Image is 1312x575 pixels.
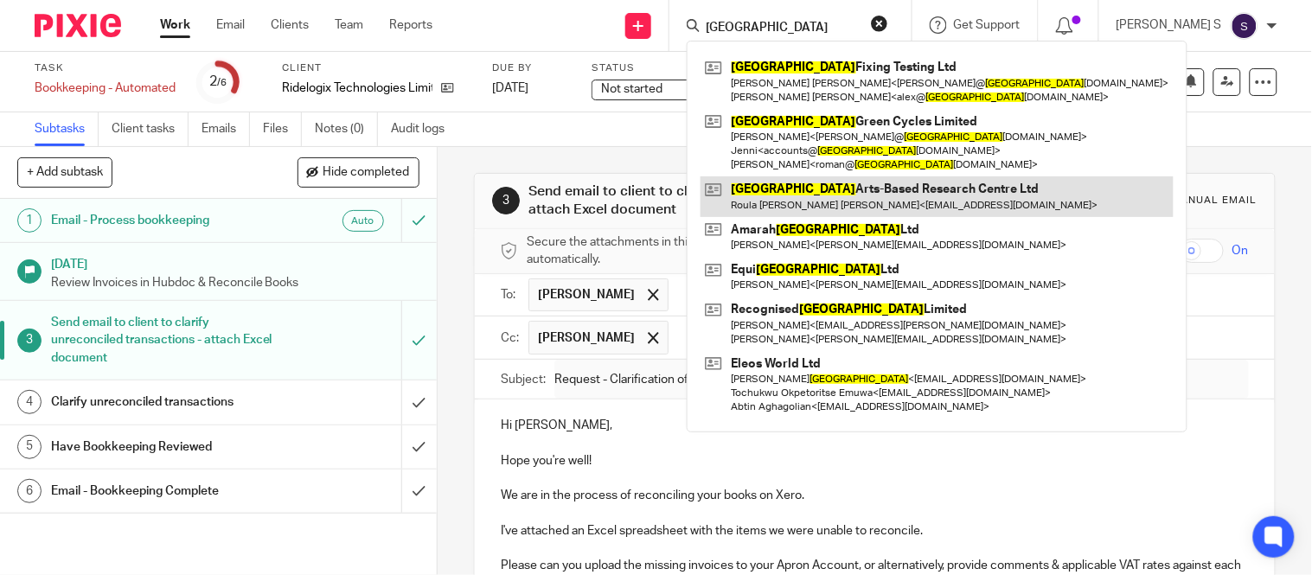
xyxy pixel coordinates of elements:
a: Notes (0) [315,112,378,146]
label: Cc: [501,329,520,347]
div: Manual email [1172,194,1258,208]
span: Not started [601,83,662,95]
a: Subtasks [35,112,99,146]
img: Pixie [35,14,121,37]
a: Work [160,16,190,34]
h1: Email - Process bookkeeping [51,208,273,233]
h1: [DATE] [51,252,419,273]
span: On [1232,242,1249,259]
div: 5 [17,435,42,459]
p: Ridelogix Technologies Limited [282,80,432,97]
a: Team [335,16,363,34]
h1: Send email to client to clarify unreconciled transactions - attach Excel document [528,182,912,220]
div: 3 [17,329,42,353]
span: [PERSON_NAME] [538,286,635,303]
div: Bookkeeping - Automated [35,80,176,97]
a: Clients [271,16,309,34]
span: [DATE] [492,82,528,94]
span: Hide completed [323,166,410,180]
span: Secure the attachments in this message. Files exceeding the size limit (10MB) will be secured aut... [527,233,1040,269]
div: 4 [17,390,42,414]
div: 6 [17,479,42,503]
p: I've attached an Excel spreadsheet with the items we were unable to reconcile. [501,522,1249,540]
p: [PERSON_NAME] S [1117,16,1222,34]
span: [PERSON_NAME] [538,329,635,347]
button: Clear [871,15,888,32]
label: Status [592,61,765,75]
a: Emails [202,112,250,146]
div: 1 [17,208,42,233]
div: 3 [492,187,520,214]
h1: Have Bookkeeping Reviewed [51,434,273,460]
label: Due by [492,61,570,75]
h1: Email - Bookkeeping Complete [51,478,273,504]
label: Client [282,61,470,75]
p: We are in the process of reconciling your books on Xero. [501,470,1249,505]
img: svg%3E [1231,12,1258,40]
p: Hope you're well! [501,452,1249,470]
button: + Add subtask [17,157,112,187]
input: Search [704,21,860,36]
label: To: [501,286,520,303]
span: Get Support [954,19,1021,31]
a: Audit logs [391,112,458,146]
a: Client tasks [112,112,189,146]
button: Hide completed [298,157,419,187]
h1: Send email to client to clarify unreconciled transactions - attach Excel document [51,310,273,371]
p: Review Invoices in Hubdoc & Reconcile Books [51,274,419,291]
label: Subject: [501,371,546,388]
div: Auto [342,210,384,232]
a: Reports [389,16,432,34]
h1: Clarify unreconciled transactions [51,389,273,415]
small: /6 [217,78,227,87]
label: Task [35,61,176,75]
a: Files [263,112,302,146]
a: Email [216,16,245,34]
p: Hi [PERSON_NAME], [501,417,1249,434]
div: 2 [209,72,227,92]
